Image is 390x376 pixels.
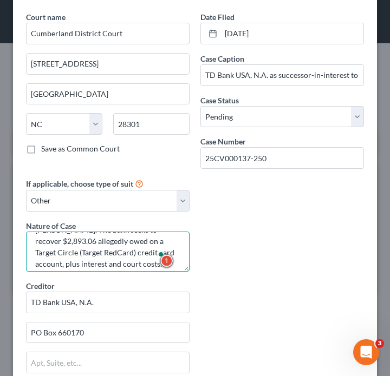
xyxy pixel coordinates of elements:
input: Enter address... [27,322,189,343]
input: -- [201,65,363,85]
input: Enter zip... [113,113,190,135]
textarea: To enrich screen reader interactions, please activate Accessibility in Grammarly extension settings [26,232,190,272]
span: Creditor [26,281,55,291]
input: # [201,148,363,168]
input: Enter city... [27,84,189,104]
input: Search court by name... [26,23,190,44]
iframe: Intercom live chat [353,339,379,365]
label: Case Caption [200,53,244,64]
label: If applicable, choose type of suit [26,178,133,189]
label: Date Filed [200,11,235,23]
label: Case Number [200,136,246,147]
span: 3 [375,339,384,348]
input: Enter address... [27,54,189,74]
span: Court name [26,12,66,22]
span: Case Status [200,96,239,105]
input: Apt, Suite, etc... [27,352,189,373]
label: Nature of Case [26,220,76,232]
label: Save as Common Court [41,143,120,154]
input: MM/DD/YYYY [221,23,363,44]
input: Search creditor by name... [26,292,190,313]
